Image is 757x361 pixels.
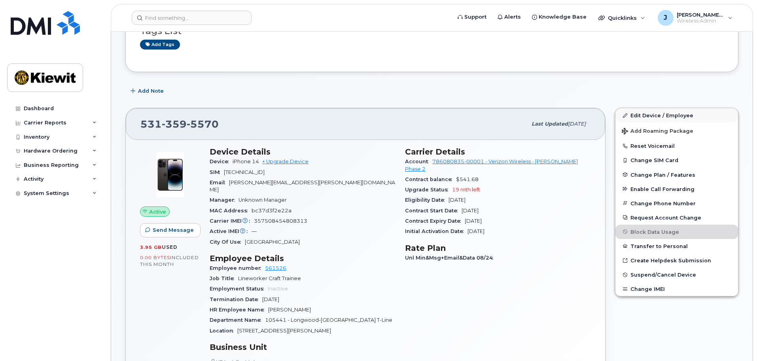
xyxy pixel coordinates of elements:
h3: Tags List [140,26,724,36]
span: [DATE] [568,121,586,127]
button: Enable Call Forwarding [615,182,738,196]
span: 0.00 Bytes [140,255,170,260]
span: [DATE] [449,197,466,203]
span: Upgrade Status [405,187,452,193]
span: 19 mth left [452,187,480,193]
button: Add Note [125,84,170,98]
span: Job Title [210,275,238,281]
span: Manager [210,197,238,203]
span: Knowledge Base [539,13,587,21]
span: Add Roaming Package [622,128,693,136]
span: Carrier IMEI [210,218,254,224]
button: Change Plan / Features [615,168,738,182]
a: Knowledge Base [526,9,592,25]
span: Send Message [153,226,194,234]
span: [DATE] [467,228,484,234]
h3: Carrier Details [405,147,591,157]
span: Termination Date [210,296,262,302]
button: Suspend/Cancel Device [615,267,738,282]
span: Lineworker Craft Trainee [238,275,301,281]
button: Change Phone Number [615,196,738,210]
div: Quicklinks [593,10,651,26]
span: Active [149,208,166,216]
span: City Of Use [210,239,245,245]
img: image20231002-3703462-njx0qo.jpeg [146,151,194,199]
button: Block Data Usage [615,225,738,239]
h3: Rate Plan [405,243,591,253]
iframe: Messenger Launcher [723,327,751,355]
a: Edit Device / Employee [615,108,738,122]
a: + Upgrade Device [262,159,308,164]
button: Send Message [140,223,201,237]
span: Inactive [268,286,288,292]
input: Find something... [132,11,252,25]
span: [TECHNICAL_ID] [224,169,265,175]
span: Location [210,328,237,334]
button: Reset Voicemail [615,139,738,153]
span: 357508454808313 [254,218,307,224]
span: Change Plan / Features [630,172,695,178]
span: Add Note [138,87,164,95]
span: Contract Start Date [405,208,462,214]
a: 786080835-00001 - Verizon Wireless - [PERSON_NAME] Phase 2 [405,159,578,172]
button: Change SIM Card [615,153,738,167]
span: Active IMEI [210,228,252,234]
button: Request Account Change [615,210,738,225]
span: MAC Address [210,208,252,214]
span: [PERSON_NAME][EMAIL_ADDRESS][PERSON_NAME][DOMAIN_NAME] [210,180,395,193]
span: 531 [140,118,219,130]
span: 105441 - Longwood-[GEOGRAPHIC_DATA] T-Line [265,317,392,323]
span: [DATE] [465,218,482,224]
span: Unknown Manager [238,197,287,203]
span: SIM [210,169,224,175]
span: Alerts [504,13,521,21]
span: — [252,228,257,234]
span: bc37d3f2e22a [252,208,291,214]
span: J [664,13,667,23]
span: 3.95 GB [140,244,162,250]
h3: Business Unit [210,342,396,352]
span: Unl Min&Msg+Email&Data 08/24 [405,255,497,261]
span: Wireless Admin [677,18,724,24]
span: 359 [162,118,187,130]
h3: Employee Details [210,254,396,263]
a: Create Helpdesk Submission [615,253,738,267]
span: 5570 [187,118,219,130]
a: Add tags [140,40,180,50]
span: HR Employee Name [210,307,268,313]
span: Contract balance [405,176,456,182]
span: Initial Activation Date [405,228,467,234]
button: Change IMEI [615,282,738,296]
span: used [162,244,178,250]
span: Email [210,180,229,185]
span: Department Name [210,317,265,323]
span: $541.68 [456,176,479,182]
span: Device [210,159,233,164]
span: [DATE] [262,296,279,302]
span: Account [405,159,432,164]
span: Employee number [210,265,265,271]
span: Eligibility Date [405,197,449,203]
span: Quicklinks [608,15,637,21]
span: [PERSON_NAME] [268,307,311,313]
span: Last updated [532,121,568,127]
span: Support [464,13,486,21]
span: Enable Call Forwarding [630,186,695,192]
span: Suspend/Cancel Device [630,272,696,278]
span: iPhone 14 [233,159,259,164]
span: [GEOGRAPHIC_DATA] [245,239,300,245]
span: [STREET_ADDRESS][PERSON_NAME] [237,328,331,334]
h3: Device Details [210,147,396,157]
div: Jamison.Goldapp [652,10,738,26]
span: [DATE] [462,208,479,214]
a: 561526 [265,265,286,271]
button: Add Roaming Package [615,122,738,139]
a: Support [452,9,492,25]
span: Employment Status [210,286,268,292]
span: [PERSON_NAME].[PERSON_NAME] [677,11,724,18]
a: Alerts [492,9,526,25]
span: Contract Expiry Date [405,218,465,224]
button: Transfer to Personal [615,239,738,253]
